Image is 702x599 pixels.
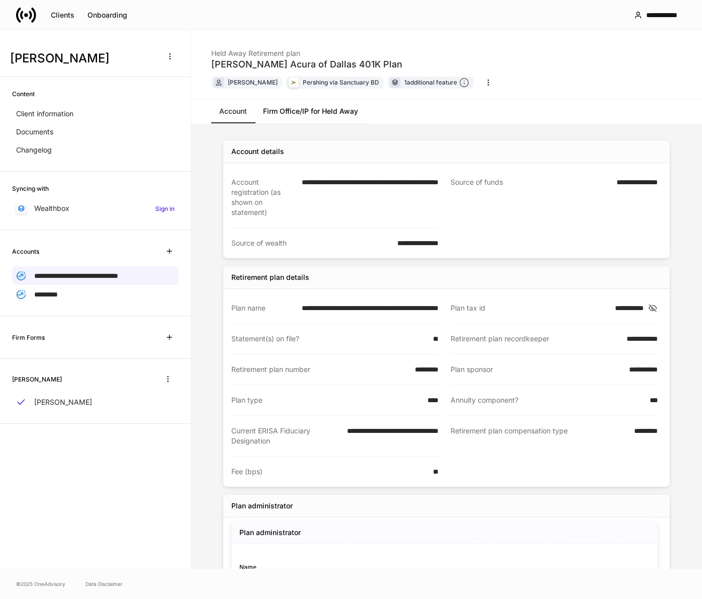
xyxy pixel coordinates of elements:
[231,238,391,248] div: Source of wealth
[12,89,35,99] h6: Content
[231,334,427,344] div: Statement(s) on file?
[12,141,179,159] a: Changelog
[404,78,469,88] div: 1 additional feature
[231,426,341,446] div: Current ERISA Fiduciary Designation
[87,12,127,19] div: Onboarding
[12,247,39,256] h6: Accounts
[12,333,45,342] h6: Firm Forms
[51,12,74,19] div: Clients
[451,177,610,218] div: Source of funds
[231,501,293,511] div: Plan administrator
[231,272,309,282] div: Retirement plan details
[231,177,296,217] div: Account registration (as shown on statement)
[16,127,53,137] p: Documents
[211,42,402,58] div: Held Away Retirement plan
[255,99,366,123] a: Firm Office/IP for Held Away
[211,99,255,123] a: Account
[16,109,73,119] p: Client information
[85,580,123,588] a: Data Disclaimer
[451,364,623,375] div: Plan sponsor
[239,562,445,572] div: Name
[12,199,179,217] a: WealthboxSign in
[34,203,69,213] p: Wealthbox
[10,50,155,66] h3: [PERSON_NAME]
[34,397,92,407] p: [PERSON_NAME]
[231,467,427,477] div: Fee (bps)
[12,393,179,411] a: [PERSON_NAME]
[44,7,81,23] button: Clients
[16,145,52,155] p: Changelog
[231,364,409,375] div: Retirement plan number
[451,395,644,405] div: Annuity component?
[12,105,179,123] a: Client information
[155,204,174,213] h6: Sign in
[451,303,609,313] div: Plan tax id
[451,334,621,344] div: Retirement plan recordkeeper
[303,78,379,87] div: Pershing via Sanctuary BD
[231,146,284,157] div: Account details
[81,7,134,23] button: Onboarding
[12,184,49,193] h6: Syncing with
[228,78,278,87] div: [PERSON_NAME]
[451,426,628,446] div: Retirement plan compensation type
[211,58,402,70] div: [PERSON_NAME] Acura of Dallas 401K Plan
[231,395,421,405] div: Plan type
[16,580,65,588] span: © 2025 OneAdvisory
[239,528,301,538] h5: Plan administrator
[12,123,179,141] a: Documents
[231,303,296,313] div: Plan name
[12,375,62,384] h6: [PERSON_NAME]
